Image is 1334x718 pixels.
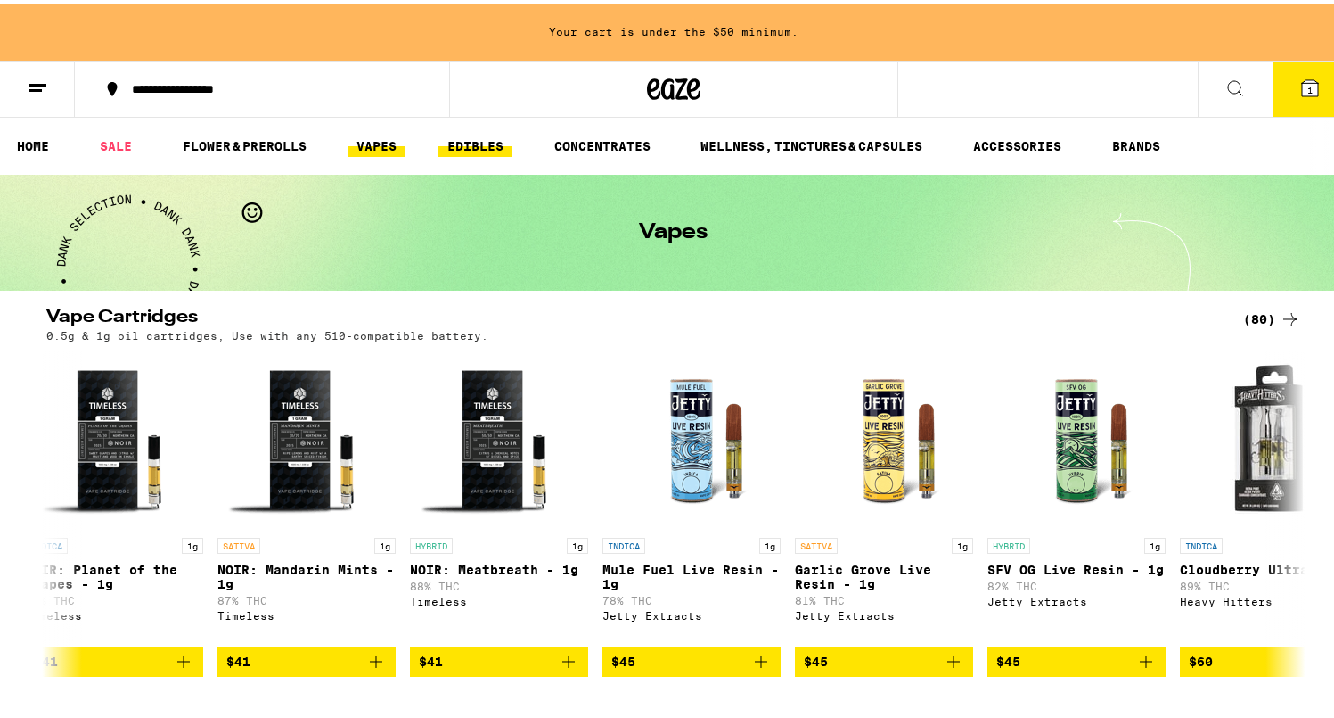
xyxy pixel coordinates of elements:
p: 81% THC [795,591,973,603]
p: 87% THC [217,591,396,603]
a: CONCENTRATES [545,132,659,153]
p: SFV OG Live Resin - 1g [987,559,1166,574]
img: Jetty Extracts - Mule Fuel Live Resin - 1g [602,347,781,525]
span: 1 [1307,81,1313,92]
p: Mule Fuel Live Resin - 1g [602,559,781,588]
a: Open page for Garlic Grove Live Resin - 1g from Jetty Extracts [795,347,973,643]
p: 1g [1144,534,1166,550]
a: Open page for SFV OG Live Resin - 1g from Jetty Extracts [987,347,1166,643]
a: FLOWER & PREROLLS [174,132,315,153]
img: Timeless - NOIR: Meatbreath - 1g [410,347,588,525]
p: 88% THC [410,577,588,589]
a: SALE [91,132,141,153]
div: Jetty Extracts [795,607,973,618]
p: Garlic Grove Live Resin - 1g [795,559,973,588]
div: Timeless [25,607,203,618]
a: Open page for Mule Fuel Live Resin - 1g from Jetty Extracts [602,347,781,643]
img: Timeless - NOIR: Planet of the Grapes - 1g [25,347,203,525]
p: 82% THC [987,577,1166,589]
span: $45 [611,651,635,665]
button: Add to bag [987,643,1166,673]
img: Jetty Extracts - Garlic Grove Live Resin - 1g [795,347,973,525]
h1: Vapes [640,219,708,240]
h2: Vape Cartridges [46,305,1214,326]
span: $41 [226,651,250,665]
p: 1g [182,534,203,550]
p: 0.5g & 1g oil cartridges, Use with any 510-compatible battery. [46,326,488,338]
span: $41 [34,651,58,665]
div: Jetty Extracts [987,592,1166,604]
p: 78% THC [602,591,781,603]
a: Open page for NOIR: Planet of the Grapes - 1g from Timeless [25,347,203,643]
p: 1g [952,534,973,550]
a: Open page for NOIR: Meatbreath - 1g from Timeless [410,347,588,643]
button: Add to bag [410,643,588,673]
p: 1g [759,534,781,550]
img: Timeless - NOIR: Mandarin Mints - 1g [217,347,396,525]
p: INDICA [602,534,645,550]
a: WELLNESS, TINCTURES & CAPSULES [692,132,931,153]
button: Add to bag [795,643,973,673]
p: SATIVA [795,534,838,550]
p: NOIR: Planet of the Grapes - 1g [25,559,203,588]
p: INDICA [25,534,68,550]
p: 78% THC [25,591,203,603]
div: Jetty Extracts [602,607,781,618]
a: EDIBLES [438,132,512,153]
p: 1g [567,534,588,550]
a: BRANDS [1103,132,1169,153]
button: Add to bag [25,643,203,673]
p: HYBRID [987,534,1030,550]
button: Add to bag [602,643,781,673]
div: Timeless [217,607,396,618]
div: Timeless [410,592,588,604]
p: HYBRID [410,534,453,550]
img: Jetty Extracts - SFV OG Live Resin - 1g [987,347,1166,525]
span: Hi. Need any help? [11,12,128,27]
a: Open page for NOIR: Mandarin Mints - 1g from Timeless [217,347,396,643]
button: Add to bag [217,643,396,673]
p: SATIVA [217,534,260,550]
a: VAPES [348,132,405,153]
p: INDICA [1180,534,1223,550]
a: ACCESSORIES [964,132,1070,153]
a: HOME [8,132,58,153]
p: 1g [374,534,396,550]
span: $45 [996,651,1020,665]
a: (80) [1243,305,1301,326]
span: $60 [1189,651,1213,665]
p: NOIR: Mandarin Mints - 1g [217,559,396,588]
span: $45 [804,651,828,665]
p: NOIR: Meatbreath - 1g [410,559,588,574]
span: $41 [419,651,443,665]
